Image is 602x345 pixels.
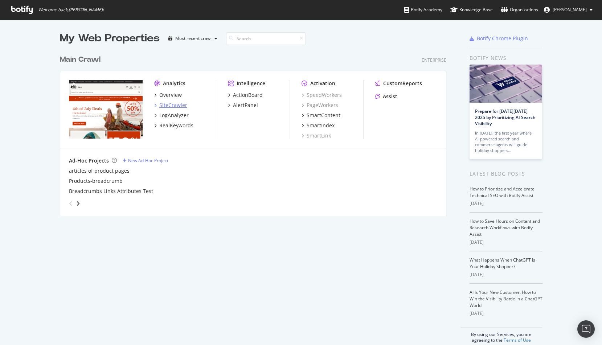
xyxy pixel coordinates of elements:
[375,80,422,87] a: CustomReports
[302,91,342,99] a: SpeedWorkers
[233,91,263,99] div: ActionBoard
[226,32,306,45] input: Search
[228,102,258,109] a: AlertPanel
[470,200,542,207] div: [DATE]
[154,122,193,129] a: RealKeywords
[228,91,263,99] a: ActionBoard
[422,57,446,63] div: Enterprise
[175,36,212,41] div: Most recent crawl
[159,102,187,109] div: SiteCrawler
[307,112,340,119] div: SmartContent
[470,310,542,317] div: [DATE]
[237,80,265,87] div: Intelligence
[302,122,335,129] a: SmartIndex
[60,46,452,216] div: grid
[450,6,493,13] div: Knowledge Base
[470,239,542,246] div: [DATE]
[159,122,193,129] div: RealKeywords
[307,122,335,129] div: SmartIndex
[470,257,535,270] a: What Happens When ChatGPT Is Your Holiday Shopper?
[154,112,189,119] a: LogAnalyzer
[60,54,103,65] a: Main Crawl
[60,54,101,65] div: Main Crawl
[477,35,528,42] div: Botify Chrome Plugin
[233,102,258,109] div: AlertPanel
[577,320,595,338] div: Open Intercom Messenger
[475,108,536,127] a: Prepare for [DATE][DATE] 2025 by Prioritizing AI Search Visibility
[302,132,331,139] a: SmartLink
[69,188,153,195] a: Breadcrumbs Links Attributes Test
[163,80,185,87] div: Analytics
[128,157,168,164] div: New Ad-Hoc Project
[310,80,335,87] div: Activation
[69,157,109,164] div: Ad-Hoc Projects
[470,271,542,278] div: [DATE]
[470,186,535,198] a: How to Prioritize and Accelerate Technical SEO with Botify Assist
[165,33,220,44] button: Most recent crawl
[504,337,531,343] a: Terms of Use
[159,91,182,99] div: Overview
[66,198,75,209] div: angle-left
[383,93,397,100] div: Assist
[470,218,540,237] a: How to Save Hours on Content and Research Workflows with Botify Assist
[60,31,160,46] div: My Web Properties
[75,200,81,207] div: angle-right
[69,80,143,139] img: rei.com
[475,130,537,153] div: In [DATE], the first year where AI-powered search and commerce agents will guide holiday shoppers…
[159,112,189,119] div: LogAnalyzer
[470,54,542,62] div: Botify news
[538,4,598,16] button: [PERSON_NAME]
[501,6,538,13] div: Organizations
[470,65,542,103] img: Prepare for Black Friday 2025 by Prioritizing AI Search Visibility
[404,6,442,13] div: Botify Academy
[470,170,542,178] div: Latest Blog Posts
[38,7,104,13] span: Welcome back, [PERSON_NAME] !
[154,102,187,109] a: SiteCrawler
[470,35,528,42] a: Botify Chrome Plugin
[553,7,587,13] span: Stephanie Brown
[302,102,338,109] a: PageWorkers
[470,289,542,308] a: AI Is Your New Customer: How to Win the Visibility Battle in a ChatGPT World
[460,328,542,343] div: By using our Services, you are agreeing to the
[123,157,168,164] a: New Ad-Hoc Project
[375,93,397,100] a: Assist
[383,80,422,87] div: CustomReports
[69,177,123,185] a: Products-breadcrumb
[69,167,130,174] a: articles of product pages
[302,112,340,119] a: SmartContent
[154,91,182,99] a: Overview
